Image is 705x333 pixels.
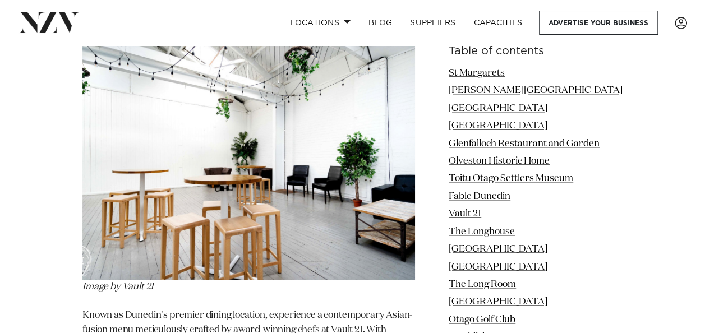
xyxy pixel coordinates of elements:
[449,298,547,307] a: [GEOGRAPHIC_DATA]
[449,280,516,289] a: The Long Room
[449,45,623,57] h6: Table of contents
[449,139,600,149] a: Glenfalloch Restaurant and Garden
[449,104,547,113] a: [GEOGRAPHIC_DATA]
[449,262,547,272] a: [GEOGRAPHIC_DATA]
[449,68,505,78] a: St Margarets
[539,11,658,35] a: Advertise your business
[449,244,547,254] a: [GEOGRAPHIC_DATA]
[281,11,360,35] a: Locations
[465,11,532,35] a: Capacities
[449,156,550,166] a: Olveston Historic Home
[360,11,401,35] a: BLOG
[82,311,384,320] span: Known as Dunedin's premier dining location, experience a contemporary
[449,315,515,325] a: Otago Golf Club
[449,121,547,131] a: [GEOGRAPHIC_DATA]
[82,282,154,292] span: Image by Vault 21
[18,12,79,33] img: nzv-logo.png
[449,192,510,201] a: Fable Dunedin
[449,86,623,95] a: [PERSON_NAME][GEOGRAPHIC_DATA]
[401,11,464,35] a: SUPPLIERS
[449,174,573,184] a: Toitū Otago Settlers Museum
[449,210,481,219] a: Vault 21
[449,227,515,237] a: The Longhouse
